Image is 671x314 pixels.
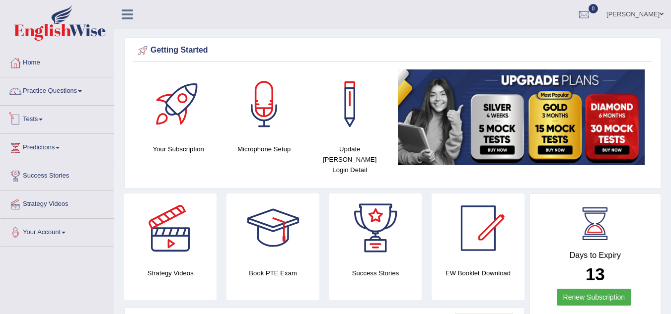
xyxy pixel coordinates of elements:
[312,144,388,175] h4: Update [PERSON_NAME] Login Detail
[0,219,114,244] a: Your Account
[586,264,605,284] b: 13
[0,77,114,102] a: Practice Questions
[0,190,114,215] a: Strategy Videos
[557,289,632,306] a: Renew Subscription
[0,106,114,130] a: Tests
[226,268,319,278] h4: Book PTE Exam
[0,162,114,187] a: Success Stories
[589,4,598,13] span: 0
[0,49,114,74] a: Home
[226,144,302,154] h4: Microphone Setup
[432,268,524,278] h4: EW Booklet Download
[329,268,422,278] h4: Success Stories
[541,251,650,260] h4: Days to Expiry
[0,134,114,159] a: Predictions
[124,268,217,278] h4: Strategy Videos
[141,144,217,154] h4: Your Subscription
[136,43,650,58] div: Getting Started
[398,69,645,165] img: small5.jpg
